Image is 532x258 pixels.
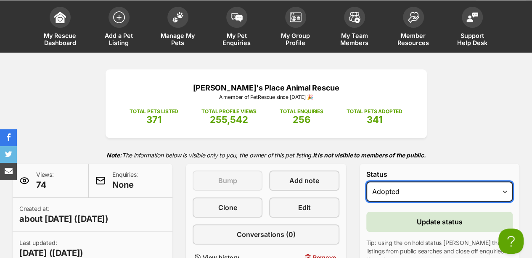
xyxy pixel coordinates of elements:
[367,114,382,125] span: 341
[366,212,513,232] button: Update status
[366,170,513,178] label: Status
[280,108,323,115] p: TOTAL ENQUIRIES
[443,3,502,53] a: Support Help Desk
[113,11,125,23] img: add-pet-listing-icon-0afa8454b4691262ce3f59096e99ab1cd57d4a30225e0717b998d2c9b9846f56.svg
[269,170,339,191] a: Add note
[100,32,138,46] span: Add a Pet Listing
[384,3,443,53] a: Member Resources
[313,152,426,159] strong: It is not visible to members of the public.
[31,3,90,53] a: My Rescue Dashboard
[277,32,315,46] span: My Group Profile
[112,170,138,191] p: Enquiries:
[201,108,257,115] p: TOTAL PROFILE VIEWS
[210,114,248,125] span: 255,542
[193,170,262,191] button: Bump
[193,224,339,245] a: Conversations (0)
[269,197,339,218] a: Edit
[36,170,54,191] p: Views:
[218,32,256,46] span: My Pet Enquiries
[347,108,402,115] p: TOTAL PETS ADOPTED
[54,11,66,23] img: dashboard-icon-eb2f2d2d3e046f16d808141f083e7271f6b2e854fb5c12c21221c1fb7104beca.svg
[298,202,311,213] span: Edit
[349,12,360,23] img: team-members-icon-5396bd8760b3fe7c0b43da4ab00e1e3bb1a5d9ba89233759b79545d2d3fc5d0d.svg
[266,3,325,53] a: My Group Profile
[106,152,122,159] strong: Note:
[41,32,79,46] span: My Rescue Dashboard
[19,205,109,225] p: Created at:
[36,179,54,191] span: 74
[207,3,266,53] a: My Pet Enquiries
[236,229,295,239] span: Conversations (0)
[118,82,414,93] p: [PERSON_NAME]'s Place Animal Rescue
[336,32,373,46] span: My Team Members
[90,3,148,53] a: Add a Pet Listing
[112,179,138,191] span: None
[408,12,419,23] img: member-resources-icon-8e73f808a243e03378d46382f2149f9095a855e16c252ad45f914b54edf8863c.svg
[416,217,462,227] span: Update status
[172,12,184,23] img: manage-my-pets-icon-02211641906a0b7f246fdf0571729dbe1e7629f14944591b6c1af311fb30b64b.svg
[218,176,237,186] span: Bump
[453,32,491,46] span: Support Help Desk
[19,213,109,225] span: about [DATE] ([DATE])
[159,32,197,46] span: Manage My Pets
[130,108,178,115] p: TOTAL PETS LISTED
[466,12,478,22] img: help-desk-icon-fdf02630f3aa405de69fd3d07c3f3aa587a6932b1a1747fa1d2bba05be0121f9.svg
[13,146,519,164] p: The information below is visible only to you, the owner of this pet listing.
[218,202,237,213] span: Clone
[293,114,310,125] span: 256
[289,176,319,186] span: Add note
[290,12,302,22] img: group-profile-icon-3fa3cf56718a62981997c0bc7e787c4b2cf8bcc04b72c1350f741eb67cf2f40e.svg
[148,3,207,53] a: Manage My Pets
[394,32,432,46] span: Member Resources
[231,13,243,22] img: pet-enquiries-icon-7e3ad2cf08bfb03b45e93fb7055b45f3efa6380592205ae92323e6603595dc1f.svg
[118,93,414,101] p: A member of PetRescue since [DATE] 🎉
[498,229,524,254] iframe: Help Scout Beacon - Open
[193,197,262,218] a: Clone
[325,3,384,53] a: My Team Members
[146,114,161,125] span: 371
